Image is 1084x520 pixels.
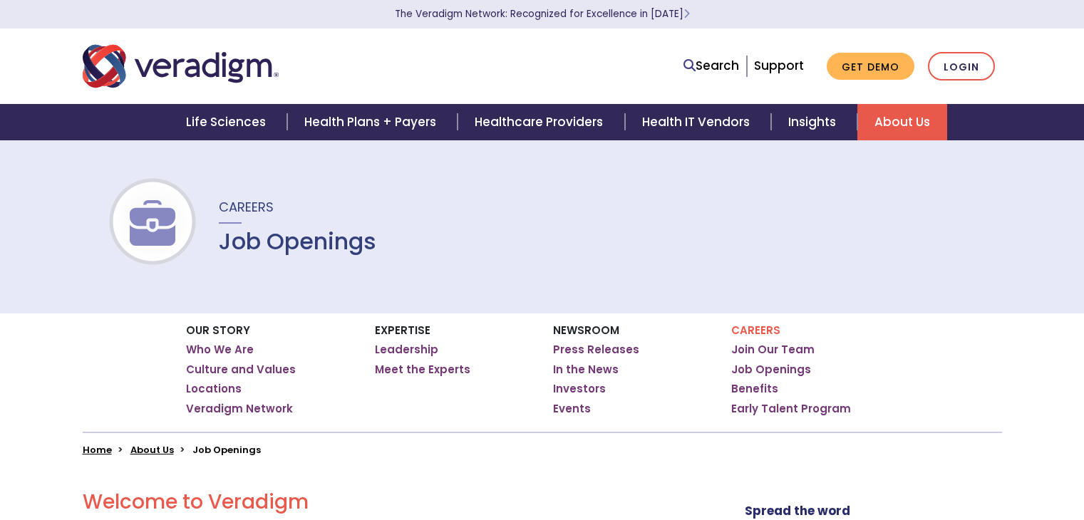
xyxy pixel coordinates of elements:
a: Early Talent Program [731,402,851,416]
a: Health IT Vendors [625,104,771,140]
a: Healthcare Providers [458,104,624,140]
a: Culture and Values [186,363,296,377]
a: Health Plans + Payers [287,104,458,140]
a: Locations [186,382,242,396]
a: Support [754,57,804,74]
h1: Job Openings [219,228,376,255]
a: Home [83,443,112,457]
a: Who We Are [186,343,254,357]
h2: Welcome to Veradigm [83,490,665,514]
a: Leadership [375,343,438,357]
a: Events [553,402,591,416]
a: Veradigm Network [186,402,293,416]
a: Join Our Team [731,343,815,357]
span: Careers [219,198,274,216]
a: Insights [771,104,857,140]
a: Meet the Experts [375,363,470,377]
img: Veradigm logo [83,43,279,90]
a: Login [928,52,995,81]
a: Benefits [731,382,778,396]
a: Investors [553,382,606,396]
a: Get Demo [827,53,914,80]
a: Press Releases [553,343,639,357]
a: The Veradigm Network: Recognized for Excellence in [DATE]Learn More [395,7,690,21]
span: Learn More [683,7,690,21]
strong: Spread the word [745,502,850,519]
a: Search [683,56,739,76]
a: Life Sciences [169,104,287,140]
a: About Us [130,443,174,457]
a: In the News [553,363,619,377]
a: Job Openings [731,363,811,377]
a: About Us [857,104,947,140]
